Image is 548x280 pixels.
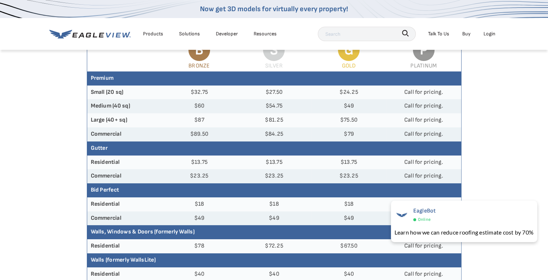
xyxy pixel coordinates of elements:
th: Bid Perfect [87,183,461,197]
td: $32.75 [162,86,237,100]
div: Talk To Us [428,29,449,38]
td: $49 [311,211,386,226]
td: $24.25 [311,86,386,100]
span: Silver [265,62,283,69]
td: Call for pricing. [386,113,461,127]
input: Search [318,27,416,41]
th: Residential [87,197,162,211]
th: Large (40+ sq) [87,113,162,127]
td: Call for pricing. [386,169,461,183]
span: P [413,39,435,61]
td: $23.25 [237,169,312,183]
td: $13.75 [237,156,312,170]
td: $23.25 [311,169,386,183]
th: Medium (40 sq) [87,99,162,113]
td: Call for pricing. [386,99,461,113]
span: G [338,39,360,61]
img: EagleBot [395,207,409,222]
td: $54.75 [237,99,312,113]
span: Platinum [410,62,437,69]
th: Gutter [87,141,461,156]
td: Call for pricing. [386,127,461,141]
td: $89.50 [162,127,237,141]
td: Call for pricing. [386,86,461,100]
td: $18 [162,197,237,211]
th: Commercial [87,169,162,183]
span: EagleBot [413,207,436,214]
span: Bronze [188,62,210,69]
td: $67.50 [311,239,386,253]
th: Commercial [87,127,162,141]
th: Commercial [87,211,162,226]
td: Call for pricing. [386,211,461,226]
span: Gold [342,62,356,69]
td: $75.50 [311,113,386,127]
div: Products [143,29,163,38]
td: $49 [162,211,237,226]
td: $49 [311,99,386,113]
td: $13.75 [162,156,237,170]
th: Small (20 sq) [87,86,162,100]
th: Residential [87,156,162,170]
td: $84.25 [237,127,312,141]
td: $49 [237,211,312,226]
td: $13.75 [311,156,386,170]
th: Walls (formerly WallsLite) [87,253,461,267]
div: Resources [254,29,277,38]
td: $18 [311,197,386,211]
td: $81.25 [237,113,312,127]
td: Call for pricing. [386,156,461,170]
a: Developer [216,29,238,38]
span: Online [418,216,431,224]
td: $18 [237,197,312,211]
td: $27.50 [237,86,312,100]
td: $78 [162,239,237,253]
div: Login [484,29,495,38]
span: S [263,39,285,61]
td: $72.25 [237,239,312,253]
td: $87 [162,113,237,127]
div: Learn how we can reduce roofing estimate cost by 70% [395,228,534,237]
a: Now get 3D models for virtually every property! [200,5,348,13]
span: B [188,39,210,61]
td: $60 [162,99,237,113]
a: Buy [462,29,471,38]
th: Residential [87,239,162,253]
th: Premium [87,71,461,86]
div: Solutions [179,29,200,38]
th: Walls, Windows & Doors (formerly Walls) [87,225,461,239]
td: $79 [311,127,386,141]
td: $23.25 [162,169,237,183]
td: Call for pricing. [386,197,461,211]
td: Call for pricing. [386,239,461,253]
